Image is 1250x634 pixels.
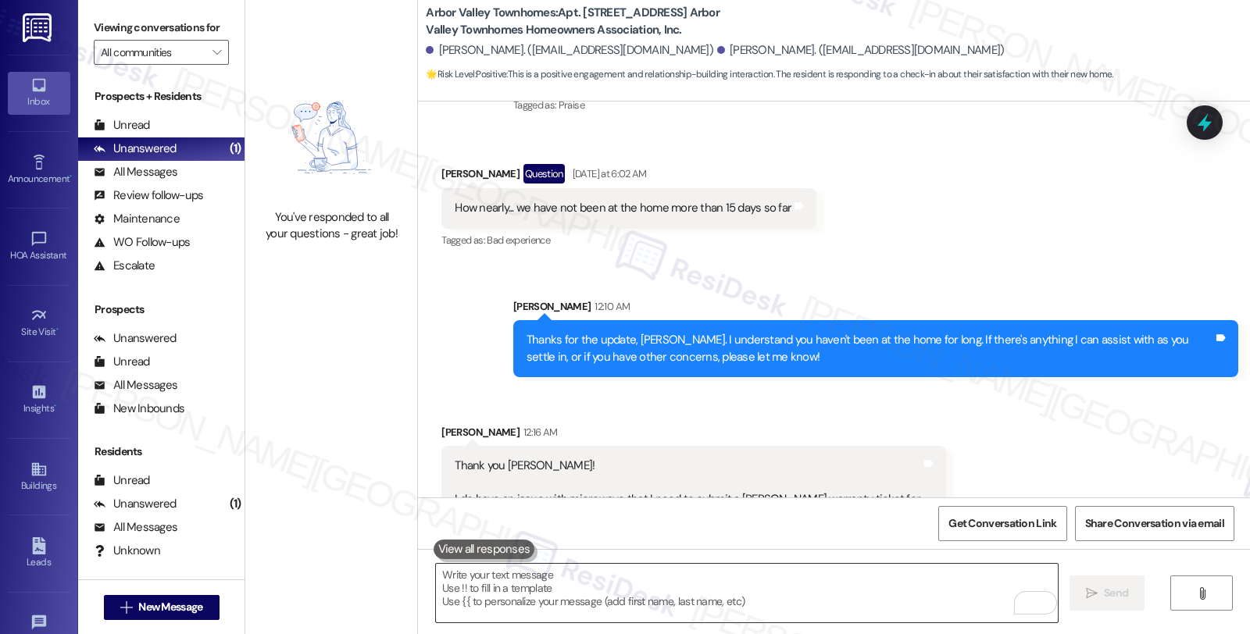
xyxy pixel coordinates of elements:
i:  [1086,587,1098,600]
div: Residents [78,443,245,460]
a: Leads [8,532,70,575]
button: New Message [104,595,220,620]
div: Maintenance [94,211,180,227]
i:  [212,46,221,59]
textarea: To enrich screen reader interactions, please activate Accessibility in Grammarly extension settings [436,564,1058,622]
div: (1) [226,137,245,161]
div: How nearly... we have not been at the home more than 15 days so far [455,200,791,216]
div: WO Follow-ups [94,234,190,251]
div: Question [523,164,565,183]
span: Share Conversation via email [1085,515,1224,532]
button: Send [1070,575,1145,611]
div: Unread [94,472,150,489]
div: You've responded to all your questions - great job! [262,209,400,243]
label: Viewing conversations for [94,16,229,40]
div: [PERSON_NAME]. ([EMAIL_ADDRESS][DOMAIN_NAME]) [426,42,713,59]
div: (1) [226,492,245,516]
img: empty-state [262,74,400,201]
span: Get Conversation Link [948,515,1056,532]
strong: 🌟 Risk Level: Positive [426,68,506,80]
div: 12:16 AM [520,424,558,440]
span: Send [1104,585,1128,601]
a: Site Visit • [8,302,70,344]
a: Buildings [8,456,70,498]
div: Unanswered [94,496,177,512]
div: Prospects [78,301,245,318]
i:  [120,601,132,614]
div: [PERSON_NAME]. ([EMAIL_ADDRESS][DOMAIN_NAME]) [717,42,1005,59]
div: New Inbounds [94,401,184,417]
span: • [70,171,72,182]
div: Thanks for the update, [PERSON_NAME]. I understand you haven't been at the home for long. If ther... [527,332,1213,365]
a: Insights • [8,379,70,421]
button: Share Conversation via email [1075,506,1234,541]
div: Unanswered [94,141,177,157]
div: [DATE] at 6:02 AM [569,166,647,182]
a: Inbox [8,72,70,114]
div: Escalate [94,258,155,274]
div: Thank you [PERSON_NAME]! I do have an issue with microwave that I need to submit a [PERSON_NAME] ... [455,458,921,508]
span: : This is a positive engagement and relationship-building interaction. The resident is responding... [426,66,1112,83]
span: Praise [559,98,584,112]
div: Tagged as: [513,94,1238,116]
div: Unanswered [94,330,177,347]
div: Review follow-ups [94,187,203,204]
img: ResiDesk Logo [23,13,55,42]
div: Unread [94,354,150,370]
div: All Messages [94,164,177,180]
div: Unknown [94,543,160,559]
i:  [1196,587,1208,600]
span: • [54,401,56,411]
div: 12:10 AM [591,298,630,315]
div: Unread [94,117,150,134]
div: [PERSON_NAME] [513,298,1238,320]
button: Get Conversation Link [938,506,1066,541]
div: All Messages [94,519,177,536]
div: All Messages [94,377,177,394]
div: [PERSON_NAME] [441,164,816,189]
input: All communities [101,40,204,65]
span: Bad experience [487,233,550,247]
span: New Message [138,599,202,615]
span: • [56,324,59,335]
div: [PERSON_NAME] [441,424,946,446]
a: HOA Assistant [8,226,70,268]
div: Tagged as: [441,229,816,251]
div: Prospects + Residents [78,88,245,105]
b: Arbor Valley Townhomes: Apt. [STREET_ADDRESS] Arbor Valley Townhomes Homeowners Association, Inc. [426,5,738,38]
